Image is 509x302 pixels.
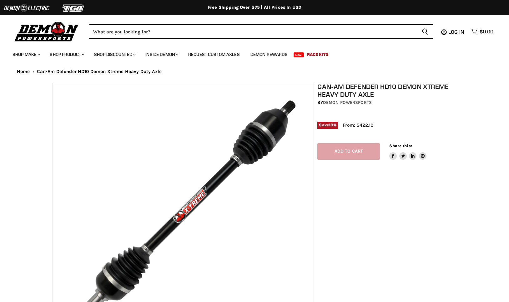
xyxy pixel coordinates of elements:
[480,29,493,35] span: $0.00
[417,24,433,39] button: Search
[141,48,182,61] a: Inside Demon
[323,100,372,105] a: Demon Powersports
[246,48,292,61] a: Demon Rewards
[389,144,412,148] span: Share this:
[89,24,417,39] input: Search
[184,48,244,61] a: Request Custom Axles
[468,27,496,36] a: $0.00
[4,69,505,74] nav: Breadcrumbs
[8,48,44,61] a: Shop Make
[45,48,88,61] a: Shop Product
[446,29,468,35] a: Log in
[17,69,30,74] a: Home
[448,29,464,35] span: Log in
[3,2,50,14] img: Demon Electric Logo 2
[389,143,426,160] aside: Share this:
[50,2,97,14] img: TGB Logo 2
[317,83,460,98] h1: Can-Am Defender HD10 Demon Xtreme Heavy Duty Axle
[302,48,333,61] a: Race Kits
[13,20,81,42] img: Demon Powersports
[294,52,304,57] span: New!
[8,46,492,61] ul: Main menu
[89,48,139,61] a: Shop Discounted
[317,122,338,129] span: Save %
[343,122,373,128] span: From: $422.10
[317,99,460,106] div: by
[37,69,162,74] span: Can-Am Defender HD10 Demon Xtreme Heavy Duty Axle
[89,24,433,39] form: Product
[4,5,505,10] div: Free Shipping Over $75 | All Prices In USD
[329,123,333,127] span: 10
